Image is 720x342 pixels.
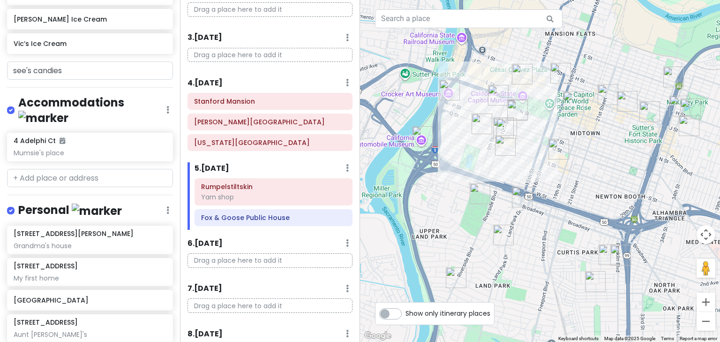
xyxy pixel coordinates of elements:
[617,91,637,112] div: Rick's Dessert Diner
[493,117,514,138] div: Fox & Goose Public House
[604,336,655,341] span: Map data ©2025 Google
[60,137,65,144] i: Added to itinerary
[187,239,223,249] h6: 6 . [DATE]
[187,2,352,17] p: Drag a place here to add it
[680,336,717,341] a: Report a map error
[548,139,569,160] div: See's Candies
[563,91,584,112] div: Mattie Groves Brewery
[512,187,532,207] div: Tower Café
[697,259,715,278] button: Drag Pegman onto the map to open Street View
[14,229,134,238] h6: [STREET_ADDRESS][PERSON_NAME]
[362,330,393,342] a: Open this area in Google Maps (opens a new window)
[507,99,528,120] div: La Bou
[187,78,223,88] h6: 4 . [DATE]
[201,182,346,191] h6: Rumpelstiltskin
[599,244,619,265] div: 2800 Castro Way
[201,213,346,222] h6: Fox & Goose Public House
[679,115,699,136] div: Twiggs Floral Design Gallery
[187,48,352,62] p: Drag a place here to add it
[507,100,528,121] div: The Dragon House
[669,96,690,116] div: The Kitchen Table
[362,330,393,342] img: Google
[7,61,173,80] input: + Add place or address
[680,99,701,119] div: 3202 H St
[439,80,460,100] div: Crocker Art Museum
[472,114,492,134] div: Beers Books
[446,267,466,288] div: Vic’s Ice Cream
[512,64,532,84] div: Capital Books
[470,183,490,204] div: Sacramento Historic City Cemetery
[697,225,715,244] button: Map camera controls
[187,298,352,313] p: Drag a place here to add it
[493,225,514,245] div: 1415 Markham Wy
[72,204,122,218] img: marker
[201,193,346,201] div: Yarn shop
[598,84,618,105] div: Tapa the World
[14,15,166,23] h6: [PERSON_NAME] Ice Cream
[14,39,166,48] h6: Vic’s Ice Cream
[610,245,631,266] div: Gunther's Ice Cream
[7,169,173,188] input: + Add place or address
[14,137,65,145] h6: 4 Adelphi Ct
[14,242,166,250] div: Grandma's house
[194,138,346,147] h6: California Automobile Museum
[194,118,346,126] h6: Crocker Art Museum
[495,135,516,156] div: Betty Wine Bar & Bottle Shop
[14,296,166,304] h6: [GEOGRAPHIC_DATA]
[14,149,166,157] div: Mumsie's place
[663,67,684,87] div: Pine Cove Tavern
[639,101,660,122] div: Harlow's
[375,9,562,28] input: Search a place
[412,126,433,147] div: California Automobile Museum
[697,293,715,312] button: Zoom in
[550,63,571,84] div: Torch Club
[18,111,68,125] img: marker
[496,118,517,139] div: Rumpelstiltskin
[187,284,222,294] h6: 7 . [DATE]
[187,329,223,339] h6: 8 . [DATE]
[661,336,674,341] a: Terms (opens in new tab)
[558,335,599,342] button: Keyboard shortcuts
[14,274,166,282] div: My first home
[18,203,122,218] h4: Personal
[14,262,78,270] h6: [STREET_ADDRESS]
[488,85,509,106] div: Stanford Mansion
[194,97,346,106] h6: Stanford Mansion
[585,271,606,292] div: 2562 Portola Way
[187,33,222,43] h6: 3 . [DATE]
[187,253,352,268] p: Drag a place here to add it
[18,95,166,125] h4: Accommodations
[14,318,78,327] h6: [STREET_ADDRESS]
[405,308,490,319] span: Show only itinerary places
[195,164,229,174] h6: 5 . [DATE]
[697,312,715,331] button: Zoom out
[14,330,166,339] div: Aunt [PERSON_NAME]'s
